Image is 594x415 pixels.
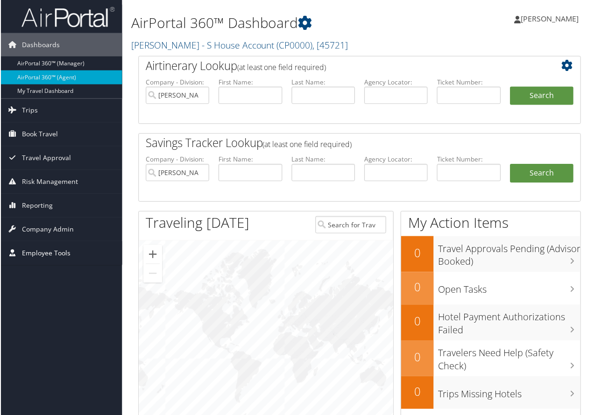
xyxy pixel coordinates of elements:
[312,39,348,51] span: , [ 45721 ]
[21,33,59,56] span: Dashboards
[401,385,434,401] h2: 0
[145,164,209,182] input: search accounts
[145,58,537,74] h2: Airtinerary Lookup
[401,314,434,330] h2: 0
[401,246,434,261] h2: 0
[438,307,581,338] h3: Hotel Payment Authorizations Failed
[21,6,114,28] img: airportal-logo.png
[401,280,434,296] h2: 0
[315,217,386,234] input: Search for Traveler
[401,377,581,410] a: 0Trips Missing Hotels
[143,265,162,283] button: Zoom out
[437,77,501,87] label: Ticket Number:
[218,77,282,87] label: First Name:
[291,77,355,87] label: Last Name:
[21,147,70,170] span: Travel Approval
[131,39,348,51] a: [PERSON_NAME] - S House Account
[521,14,579,24] span: [PERSON_NAME]
[438,384,581,401] h3: Trips Missing Hotels
[21,242,70,265] span: Employee Tools
[515,5,588,33] a: [PERSON_NAME]
[143,246,162,264] button: Zoom in
[510,164,574,183] a: Search
[262,140,352,150] span: (at least one field required)
[276,39,312,51] span: ( CP0000 )
[438,238,581,269] h3: Travel Approvals Pending (Advisor Booked)
[438,343,581,373] h3: Travelers Need Help (Safety Check)
[364,155,428,164] label: Agency Locator:
[21,218,73,241] span: Company Admin
[401,273,581,305] a: 0Open Tasks
[131,13,436,33] h1: AirPortal 360™ Dashboard
[145,77,209,87] label: Company - Division:
[510,87,574,106] button: Search
[237,62,326,72] span: (at least one field required)
[401,350,434,366] h2: 0
[145,213,249,233] h1: Traveling [DATE]
[401,341,581,377] a: 0Travelers Need Help (Safety Check)
[438,279,581,297] h3: Open Tasks
[21,194,52,218] span: Reporting
[364,77,428,87] label: Agency Locator:
[21,99,37,122] span: Trips
[291,155,355,164] label: Last Name:
[401,213,581,233] h1: My Action Items
[145,155,209,164] label: Company - Division:
[437,155,501,164] label: Ticket Number:
[21,123,57,146] span: Book Travel
[21,170,77,194] span: Risk Management
[401,305,581,341] a: 0Hotel Payment Authorizations Failed
[401,237,581,273] a: 0Travel Approvals Pending (Advisor Booked)
[218,155,282,164] label: First Name:
[145,135,537,151] h2: Savings Tracker Lookup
